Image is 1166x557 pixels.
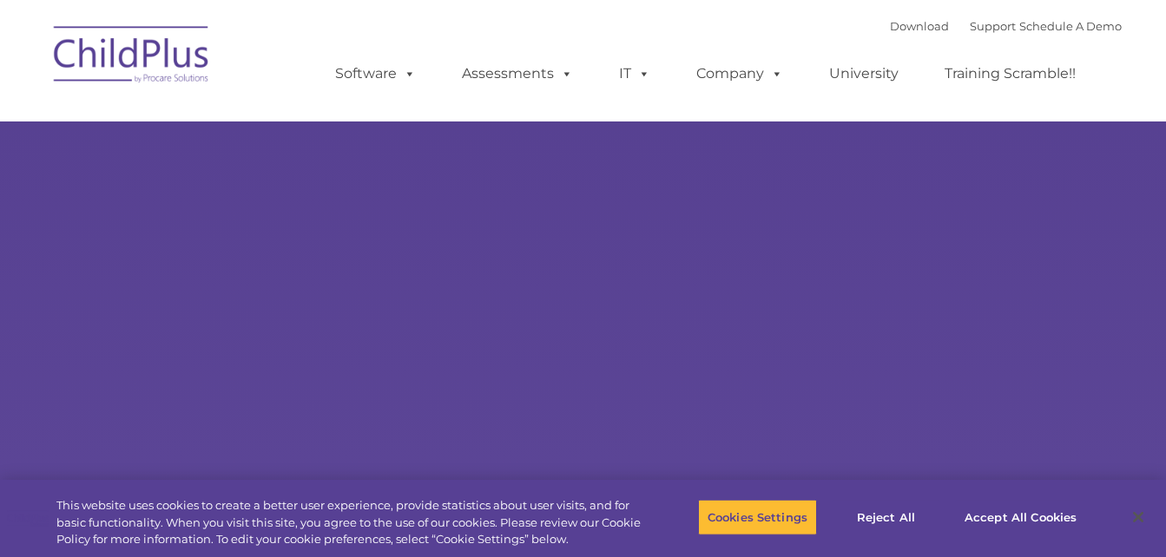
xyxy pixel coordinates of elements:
button: Reject All [832,499,940,535]
button: Cookies Settings [698,499,817,535]
font: | [890,19,1122,33]
a: Training Scramble!! [927,56,1093,91]
button: Accept All Cookies [955,499,1086,535]
a: Support [970,19,1016,33]
a: Software [318,56,433,91]
a: University [812,56,916,91]
a: Schedule A Demo [1019,19,1122,33]
a: Company [679,56,800,91]
a: IT [602,56,668,91]
a: Assessments [445,56,590,91]
img: ChildPlus by Procare Solutions [45,14,219,101]
div: This website uses cookies to create a better user experience, provide statistics about user visit... [56,497,642,548]
button: Close [1119,498,1157,536]
a: Download [890,19,949,33]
